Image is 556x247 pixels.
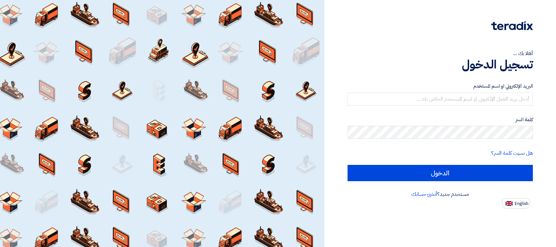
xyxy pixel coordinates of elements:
button: English [502,198,530,209]
div: مستخدم جديد؟ [348,190,533,198]
img: en-US.png [506,201,513,206]
input: أدخل بريد العمل الإلكتروني او اسم المستخدم الخاص بك ... [348,93,533,106]
a: هل نسيت كلمة السر؟ [491,149,533,157]
span: English [515,201,528,206]
div: أهلا بك ... [348,50,533,57]
label: البريد الإلكتروني او اسم المستخدم [348,82,533,90]
h1: تسجيل الدخول [348,57,533,72]
label: كلمة السر [348,116,533,123]
a: أنشئ حسابك [411,190,437,198]
input: الدخول [348,165,533,181]
img: Teradix logo [491,21,533,30]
